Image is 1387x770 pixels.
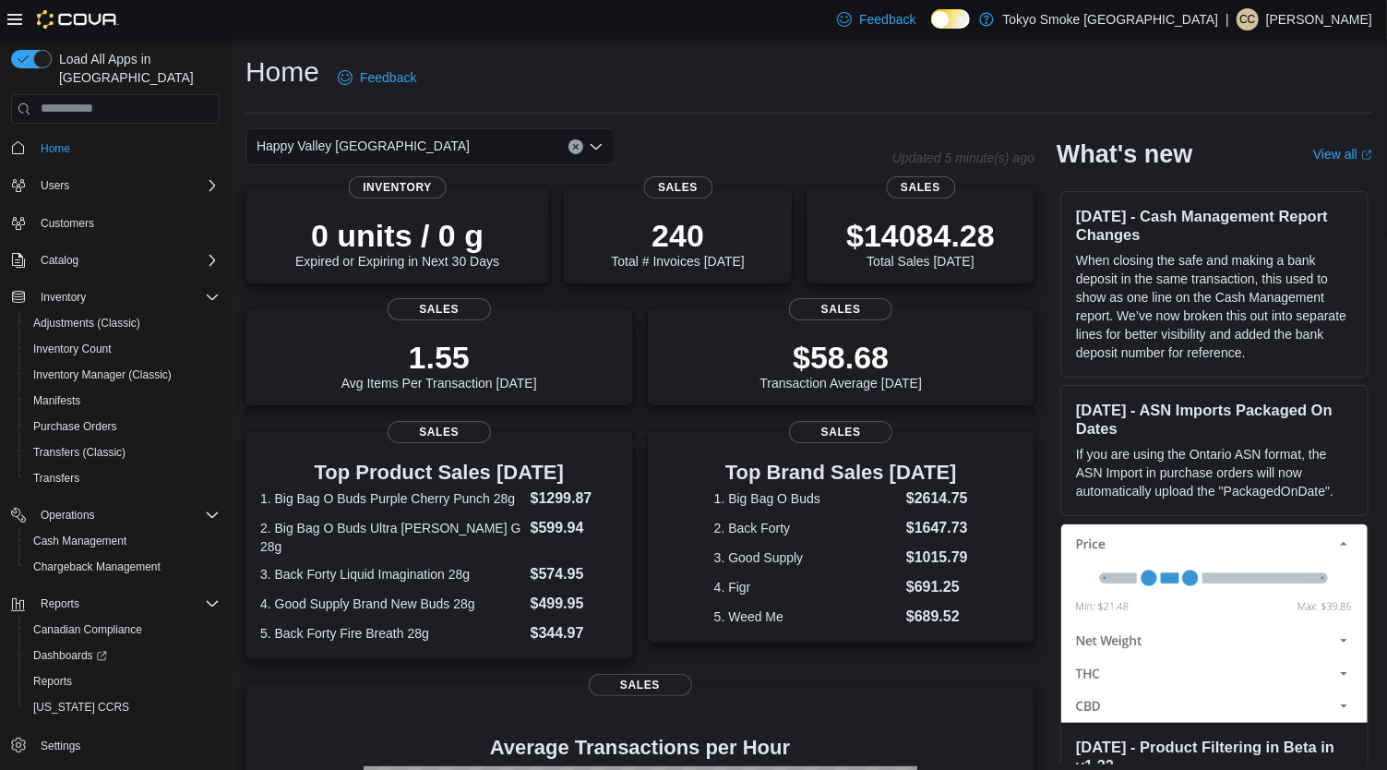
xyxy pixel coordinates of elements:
button: Purchase Orders [18,414,227,439]
span: Users [41,178,69,193]
span: Sales [388,298,491,320]
span: Inventory [41,290,86,305]
button: Inventory Count [18,336,227,362]
span: Customers [33,211,220,235]
a: Settings [33,735,88,757]
a: [US_STATE] CCRS [26,696,137,718]
span: Sales [643,176,712,199]
button: Customers [4,210,227,236]
img: Cova [37,10,119,29]
dd: $1015.79 [906,547,968,569]
button: Users [33,174,77,197]
button: Reports [4,591,227,617]
button: Transfers (Classic) [18,439,227,465]
dt: 5. Back Forty Fire Breath 28g [260,624,523,643]
span: Cash Management [33,534,126,548]
p: | [1226,8,1229,30]
button: Manifests [18,388,227,414]
span: Inventory Manager (Classic) [26,364,220,386]
span: Purchase Orders [33,419,117,434]
span: [US_STATE] CCRS [33,700,129,715]
dt: 4. Figr [714,578,899,596]
span: Settings [41,739,80,753]
h1: Home [245,54,319,90]
dd: $691.25 [906,576,968,598]
dt: 4. Good Supply Brand New Buds 28g [260,595,523,613]
h3: Top Product Sales [DATE] [260,462,618,484]
dt: 5. Weed Me [714,608,899,626]
button: Inventory [33,286,93,308]
span: Inventory [33,286,220,308]
div: Cody Cabot-Letto [1237,8,1259,30]
span: CC [1239,8,1255,30]
span: Settings [33,733,220,756]
a: View allExternal link [1313,147,1372,162]
a: Customers [33,212,102,235]
a: Chargeback Management [26,556,168,578]
a: Dashboards [18,643,227,668]
button: Canadian Compliance [18,617,227,643]
p: [PERSON_NAME] [1266,8,1372,30]
span: Operations [33,504,220,526]
a: Reports [26,670,79,692]
span: Happy Valley [GEOGRAPHIC_DATA] [257,135,470,157]
dt: 3. Back Forty Liquid Imagination 28g [260,565,523,584]
h3: Top Brand Sales [DATE] [714,462,968,484]
button: Adjustments (Classic) [18,310,227,336]
span: Transfers [33,471,79,486]
dd: $1299.87 [531,487,618,510]
a: Inventory Count [26,338,119,360]
a: Canadian Compliance [26,619,149,641]
p: When closing the safe and making a bank deposit in the same transaction, this used to show as one... [1076,251,1353,362]
span: Canadian Compliance [26,619,220,641]
span: Transfers (Classic) [33,445,126,460]
span: Reports [41,596,79,611]
span: Manifests [33,393,80,408]
div: Total # Invoices [DATE] [611,217,744,269]
dd: $2614.75 [906,487,968,510]
button: Home [4,135,227,162]
input: Dark Mode [931,9,970,29]
button: Users [4,173,227,199]
button: Open list of options [589,139,604,154]
span: Cash Management [26,530,220,552]
span: Inventory Manager (Classic) [33,367,172,382]
span: Catalog [41,253,78,268]
span: Operations [41,508,95,523]
a: Inventory Manager (Classic) [26,364,179,386]
div: Expired or Expiring in Next 30 Days [295,217,499,269]
span: Home [33,137,220,160]
div: Total Sales [DATE] [846,217,995,269]
span: Transfers [26,467,220,489]
p: If you are using the Ontario ASN format, the ASN Import in purchase orders will now automatically... [1076,445,1353,500]
button: Chargeback Management [18,554,227,580]
span: Reports [26,670,220,692]
span: Transfers (Classic) [26,441,220,463]
span: Chargeback Management [26,556,220,578]
span: Home [41,141,70,156]
span: Catalog [33,249,220,271]
button: Reports [33,593,87,615]
h3: [DATE] - Cash Management Report Changes [1076,207,1353,244]
button: Clear input [568,139,583,154]
dd: $1647.73 [906,517,968,539]
dd: $344.97 [531,622,618,644]
span: Sales [388,421,491,443]
button: Catalog [4,247,227,273]
a: Purchase Orders [26,415,125,438]
button: Operations [4,502,227,528]
span: Dashboards [26,644,220,667]
span: Sales [589,674,692,696]
p: 1.55 [341,339,537,376]
button: [US_STATE] CCRS [18,694,227,720]
svg: External link [1361,150,1372,161]
a: Transfers (Classic) [26,441,133,463]
button: Cash Management [18,528,227,554]
button: Catalog [33,249,86,271]
span: Sales [789,421,892,443]
a: Dashboards [26,644,114,667]
p: 240 [611,217,744,254]
dd: $599.94 [531,517,618,539]
button: Operations [33,504,102,526]
a: Home [33,138,78,160]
